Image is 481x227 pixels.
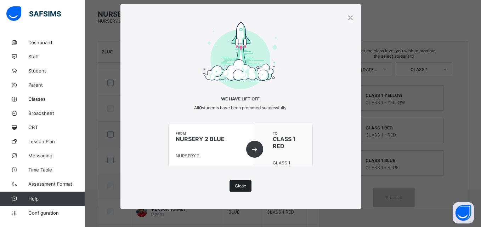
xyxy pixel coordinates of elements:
[199,105,202,110] b: 0
[28,82,85,88] span: Parent
[453,202,474,223] button: Open asap
[28,40,85,45] span: Dashboard
[194,105,287,110] span: All students have been promoted successfully
[6,6,61,21] img: safsims
[28,68,85,74] span: Student
[273,160,290,165] span: CLASS 1
[176,131,247,135] span: from
[28,181,85,187] span: Assessment Format
[176,153,199,158] span: NURSERY 2
[168,96,312,101] span: We have lift off
[235,183,246,188] span: Close
[28,139,85,144] span: Lesson Plan
[28,167,85,173] span: Time Table
[203,22,278,89] img: take-off-complete.1ce1a4aa937d04e8611fc73cc7ee0ef8.svg
[28,110,85,116] span: Broadsheet
[176,135,247,142] span: NURSERY 2 BLUE
[28,196,85,202] span: Help
[28,124,85,130] span: CBT
[273,131,305,135] span: to
[28,210,85,216] span: Configuration
[28,54,85,59] span: Staff
[273,135,305,150] span: CLASS 1 RED
[28,96,85,102] span: Classes
[347,11,354,23] div: ×
[28,153,85,158] span: Messaging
